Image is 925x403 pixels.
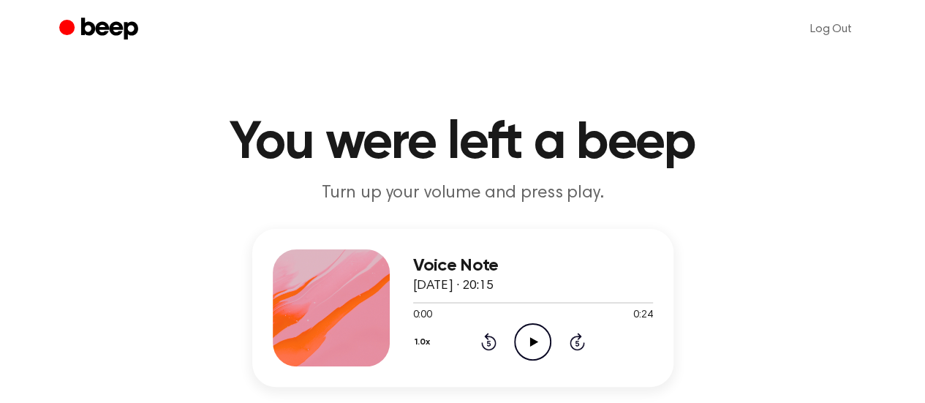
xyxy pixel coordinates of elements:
span: 0:24 [633,308,652,323]
button: 1.0x [413,330,436,355]
p: Turn up your volume and press play. [182,181,744,206]
a: Beep [59,15,142,44]
a: Log Out [796,12,867,47]
h1: You were left a beep [88,117,837,170]
span: [DATE] · 20:15 [413,279,494,293]
h3: Voice Note [413,256,653,276]
span: 0:00 [413,308,432,323]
